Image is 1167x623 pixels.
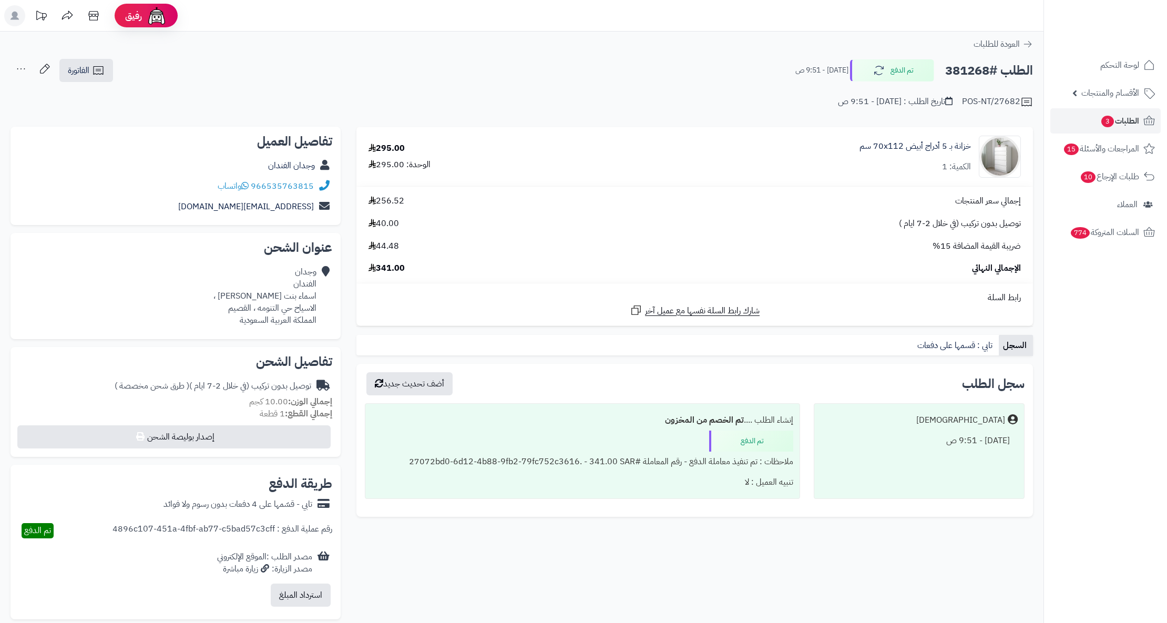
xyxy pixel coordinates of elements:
button: أضف تحديث جديد [366,372,453,395]
h2: تفاصيل الشحن [19,355,332,368]
span: إجمالي سعر المنتجات [955,195,1021,207]
span: العملاء [1117,197,1138,212]
div: تاريخ الطلب : [DATE] - 9:51 ص [838,96,953,108]
b: تم الخصم من المخزون [665,414,744,426]
a: السلات المتروكة774 [1050,220,1161,245]
div: وجدان الفندان اسماء بنت [PERSON_NAME] ، الاسياح حي التنومه ، القصيم المملكة العربية السعودية [213,266,316,326]
small: [DATE] - 9:51 ص [795,65,848,76]
a: الطلبات3 [1050,108,1161,134]
span: 774 [1070,227,1090,239]
div: 295.00 [368,142,405,155]
div: POS-NT/27682 [962,96,1033,108]
div: رابط السلة [361,292,1029,304]
span: رفيق [125,9,142,22]
img: logo-2.png [1096,8,1157,30]
span: طلبات الإرجاع [1080,169,1139,184]
a: تابي : قسمها على دفعات [913,335,999,356]
span: 256.52 [368,195,404,207]
h2: طريقة الدفع [269,477,332,490]
span: المراجعات والأسئلة [1063,141,1139,156]
a: [EMAIL_ADDRESS][DOMAIN_NAME] [178,200,314,213]
div: تم الدفع [709,431,793,452]
div: مصدر الزيارة: زيارة مباشرة [217,563,312,575]
button: إصدار بوليصة الشحن [17,425,331,448]
a: السجل [999,335,1033,356]
h2: الطلب #381268 [945,60,1033,81]
span: السلات المتروكة [1070,225,1139,240]
span: 44.48 [368,240,399,252]
span: توصيل بدون تركيب (في خلال 2-7 ايام ) [899,218,1021,230]
a: المراجعات والأسئلة15 [1050,136,1161,161]
span: شارك رابط السلة نفسها مع عميل آخر [645,305,760,317]
div: مصدر الطلب :الموقع الإلكتروني [217,551,312,575]
span: 3 [1101,115,1114,127]
a: العملاء [1050,192,1161,217]
a: وجدان الفندان [268,159,315,172]
a: شارك رابط السلة نفسها مع عميل آخر [630,304,760,317]
div: الوحدة: 295.00 [368,159,431,171]
div: تنبيه العميل : لا [372,472,793,493]
img: ai-face.png [146,5,167,26]
span: الإجمالي النهائي [972,262,1021,274]
a: طلبات الإرجاع10 [1050,164,1161,189]
span: الطلبات [1100,114,1139,128]
div: إنشاء الطلب .... [372,410,793,431]
a: تحديثات المنصة [28,5,54,29]
span: الفاتورة [68,64,89,77]
span: تم الدفع [24,524,51,537]
span: ضريبة القيمة المضافة 15% [933,240,1021,252]
a: 966535763815 [251,180,314,192]
h3: سجل الطلب [962,377,1025,390]
span: لوحة التحكم [1100,58,1139,73]
a: الفاتورة [59,59,113,82]
span: 40.00 [368,218,399,230]
a: خزانة بـ 5 أدراج أبيض ‎70x112 سم‏ [859,140,971,152]
div: الكمية: 1 [942,161,971,173]
span: 341.00 [368,262,405,274]
strong: إجمالي الوزن: [288,395,332,408]
img: 1747726680-1724661648237-1702540482953-8486464545656-90x90.jpg [979,136,1020,178]
h2: تفاصيل العميل [19,135,332,148]
a: العودة للطلبات [974,38,1033,50]
span: ( طرق شحن مخصصة ) [115,380,189,392]
strong: إجمالي القطع: [285,407,332,420]
span: 10 [1080,171,1096,183]
button: استرداد المبلغ [271,584,331,607]
button: تم الدفع [850,59,934,81]
span: الأقسام والمنتجات [1081,86,1139,100]
div: [DEMOGRAPHIC_DATA] [916,414,1005,426]
span: العودة للطلبات [974,38,1020,50]
h2: عنوان الشحن [19,241,332,254]
div: [DATE] - 9:51 ص [821,431,1018,451]
span: 15 [1063,143,1079,155]
small: 10.00 كجم [249,395,332,408]
div: توصيل بدون تركيب (في خلال 2-7 ايام ) [115,380,311,392]
a: لوحة التحكم [1050,53,1161,78]
div: ملاحظات : تم تنفيذ معاملة الدفع - رقم المعاملة #27072bd0-6d12-4b88-9fb2-79fc752c3616. - 341.00 SAR [372,452,793,472]
div: رقم عملية الدفع : 4896c107-451a-4fbf-ab77-c5bad57c3cff [112,523,332,538]
div: تابي - قسّمها على 4 دفعات بدون رسوم ولا فوائد [163,498,312,510]
a: واتساب [218,180,249,192]
small: 1 قطعة [260,407,332,420]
